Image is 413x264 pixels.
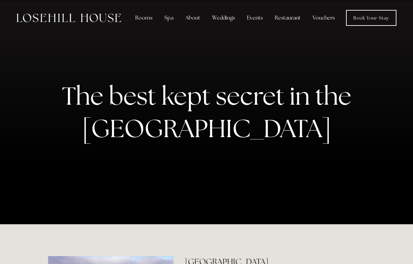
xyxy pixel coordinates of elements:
div: Weddings [207,11,240,25]
a: Vouchers [307,11,340,25]
strong: The best kept secret in the [GEOGRAPHIC_DATA] [62,79,357,144]
div: Events [242,11,268,25]
a: Book Your Stay [346,10,396,26]
div: Rooms [130,11,158,25]
div: Restaurant [269,11,306,25]
div: About [180,11,206,25]
div: Spa [159,11,179,25]
img: Losehill House [17,14,121,22]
